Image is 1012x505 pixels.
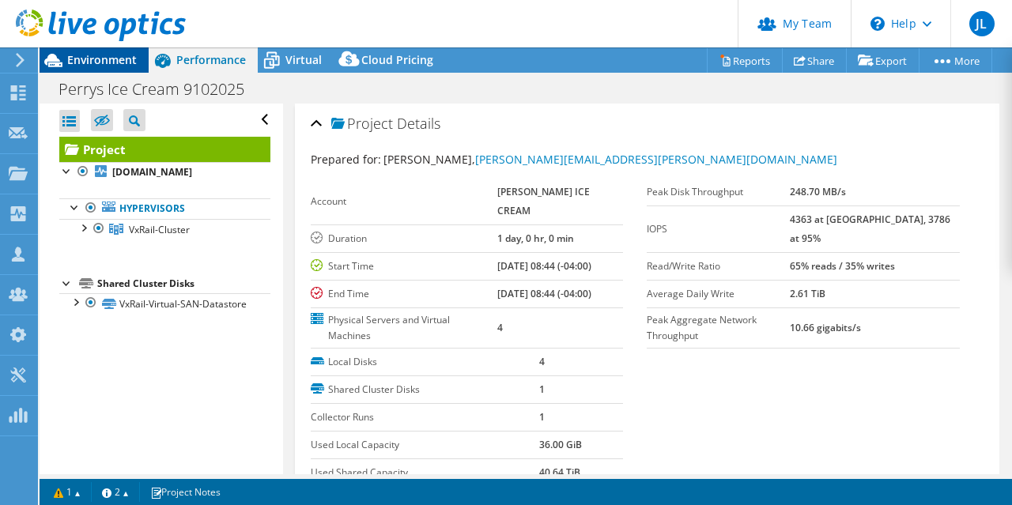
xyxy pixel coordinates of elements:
[311,286,498,302] label: End Time
[59,137,270,162] a: Project
[539,355,545,368] b: 4
[361,52,433,67] span: Cloud Pricing
[139,482,232,502] a: Project Notes
[790,259,895,273] b: 65% reads / 35% writes
[969,11,995,36] span: JL
[91,482,140,502] a: 2
[129,223,190,236] span: VxRail-Cluster
[112,165,192,179] b: [DOMAIN_NAME]
[311,437,540,453] label: Used Local Capacity
[647,258,790,274] label: Read/Write Ratio
[311,258,498,274] label: Start Time
[846,48,919,73] a: Export
[647,312,790,344] label: Peak Aggregate Network Throughput
[647,184,790,200] label: Peak Disk Throughput
[782,48,847,73] a: Share
[790,287,825,300] b: 2.61 TiB
[311,152,381,167] label: Prepared for:
[647,286,790,302] label: Average Daily Write
[383,152,837,167] span: [PERSON_NAME],
[497,321,503,334] b: 4
[176,52,246,67] span: Performance
[43,482,92,502] a: 1
[790,185,846,198] b: 248.70 MB/s
[311,465,540,481] label: Used Shared Capacity
[331,116,393,132] span: Project
[539,465,580,479] b: 40.64 TiB
[539,438,582,451] b: 36.00 GiB
[59,219,270,239] a: VxRail-Cluster
[539,410,545,424] b: 1
[497,232,574,245] b: 1 day, 0 hr, 0 min
[790,321,861,334] b: 10.66 gigabits/s
[311,231,498,247] label: Duration
[870,17,885,31] svg: \n
[51,81,269,98] h1: Perrys Ice Cream 9102025
[59,162,270,183] a: [DOMAIN_NAME]
[311,409,540,425] label: Collector Runs
[97,274,270,293] div: Shared Cluster Disks
[59,198,270,219] a: Hypervisors
[647,221,790,237] label: IOPS
[497,287,591,300] b: [DATE] 08:44 (-04:00)
[707,48,783,73] a: Reports
[919,48,992,73] a: More
[67,52,137,67] span: Environment
[311,312,498,344] label: Physical Servers and Virtual Machines
[311,194,498,209] label: Account
[59,293,270,314] a: VxRail-Virtual-SAN-Datastore
[790,213,950,245] b: 4363 at [GEOGRAPHIC_DATA], 3786 at 95%
[285,52,322,67] span: Virtual
[475,152,837,167] a: [PERSON_NAME][EMAIL_ADDRESS][PERSON_NAME][DOMAIN_NAME]
[311,382,540,398] label: Shared Cluster Disks
[311,354,540,370] label: Local Disks
[397,114,440,133] span: Details
[497,259,591,273] b: [DATE] 08:44 (-04:00)
[539,383,545,396] b: 1
[497,185,590,217] b: [PERSON_NAME] ICE CREAM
